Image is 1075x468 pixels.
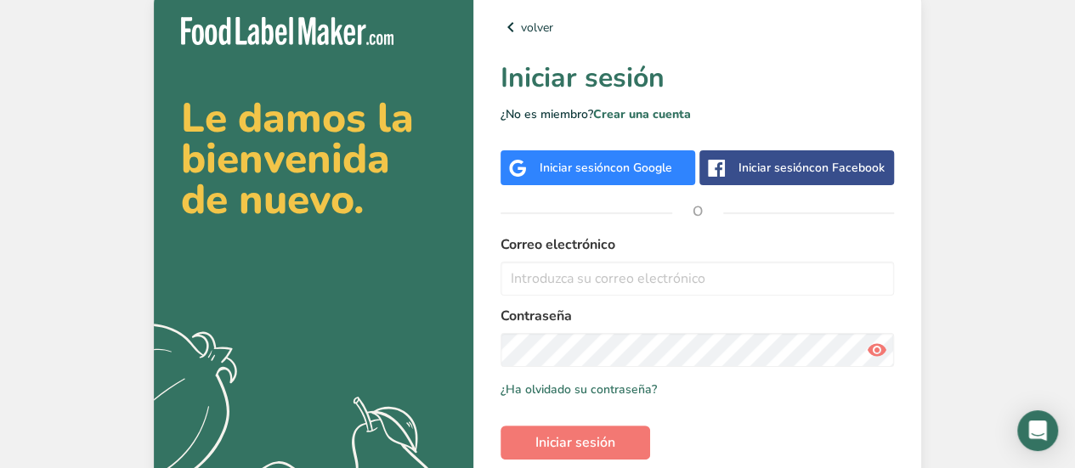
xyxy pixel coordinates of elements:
[738,159,885,177] div: Iniciar sesión
[593,106,691,122] a: Crear una cuenta
[501,381,657,398] a: ¿Ha olvidado su contraseña?
[501,58,894,99] h1: Iniciar sesión
[1017,410,1058,451] div: Open Intercom Messenger
[809,160,885,176] span: con Facebook
[501,234,894,255] label: Correo electrónico
[181,98,446,220] h2: Le damos la bienvenida de nuevo.
[501,262,894,296] input: Introduzca su correo electrónico
[672,186,723,237] span: O
[540,159,672,177] div: Iniciar sesión
[501,17,894,37] a: volver
[610,160,672,176] span: con Google
[535,432,615,453] span: Iniciar sesión
[501,426,650,460] button: Iniciar sesión
[501,105,894,123] p: ¿No es miembro?
[501,306,894,326] label: Contraseña
[181,17,393,45] img: Food Label Maker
